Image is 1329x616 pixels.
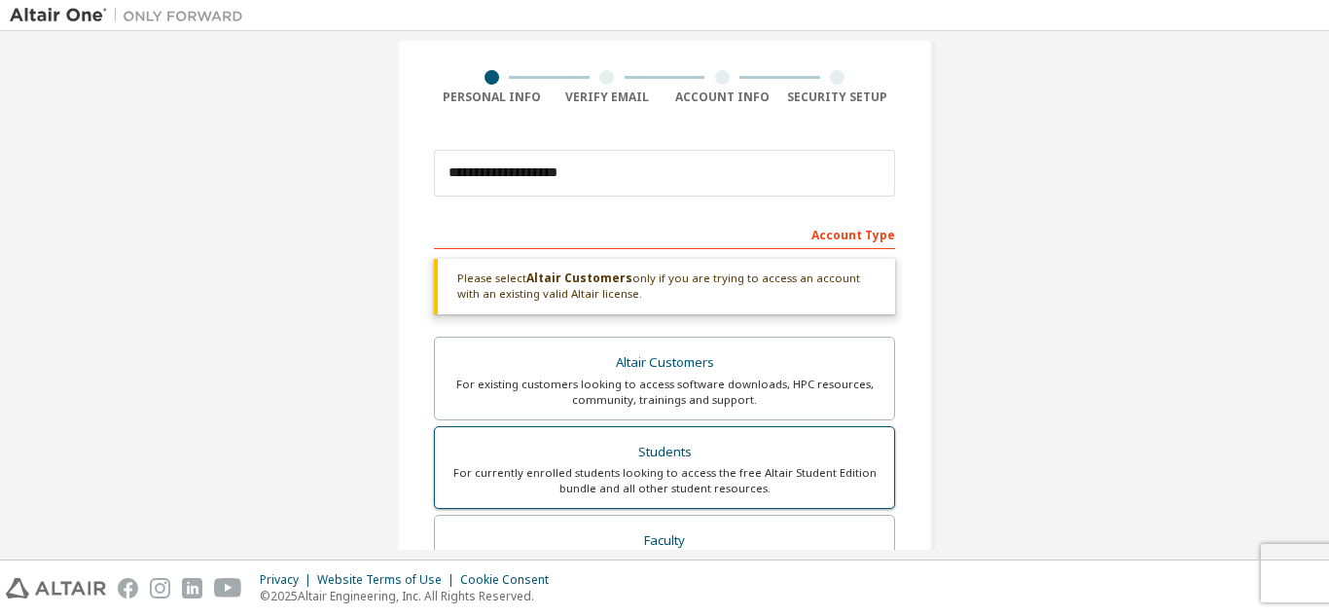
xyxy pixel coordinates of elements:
div: For existing customers looking to access software downloads, HPC resources, community, trainings ... [447,377,882,408]
img: linkedin.svg [182,578,202,598]
img: Altair One [10,6,253,25]
img: youtube.svg [214,578,242,598]
div: Account Info [664,90,780,105]
img: altair_logo.svg [6,578,106,598]
img: facebook.svg [118,578,138,598]
div: Security Setup [780,90,896,105]
p: © 2025 Altair Engineering, Inc. All Rights Reserved. [260,588,560,604]
div: Altair Customers [447,349,882,377]
img: instagram.svg [150,578,170,598]
div: Faculty [447,527,882,555]
div: Students [447,439,882,466]
div: Cookie Consent [460,572,560,588]
div: Privacy [260,572,317,588]
div: Account Type [434,218,895,249]
div: Verify Email [550,90,665,105]
div: For currently enrolled students looking to access the free Altair Student Edition bundle and all ... [447,465,882,496]
div: Website Terms of Use [317,572,460,588]
div: Please select only if you are trying to access an account with an existing valid Altair license. [434,259,895,314]
div: Personal Info [434,90,550,105]
b: Altair Customers [526,270,632,286]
